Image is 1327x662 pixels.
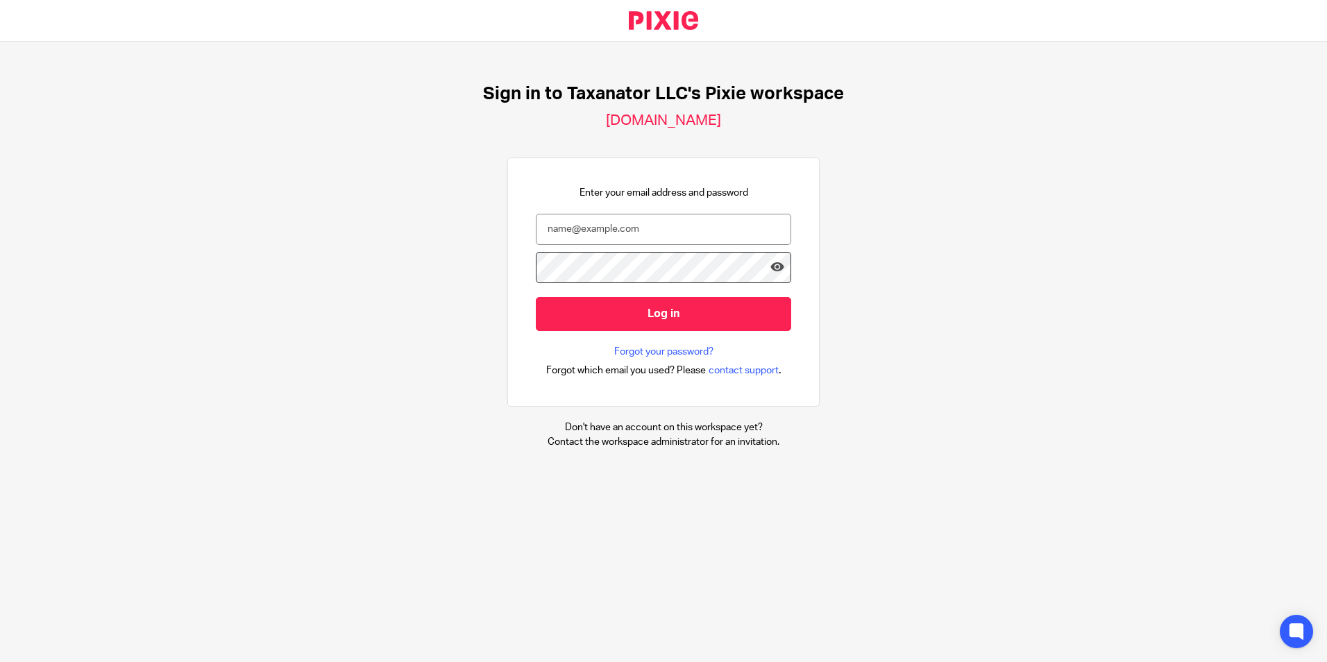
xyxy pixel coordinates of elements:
[548,421,779,434] p: Don't have an account on this workspace yet?
[536,214,791,245] input: name@example.com
[546,362,781,378] div: .
[536,297,791,331] input: Log in
[606,112,721,130] h2: [DOMAIN_NAME]
[548,435,779,449] p: Contact the workspace administrator for an invitation.
[483,83,844,105] h1: Sign in to Taxanator LLC's Pixie workspace
[546,364,706,377] span: Forgot which email you used? Please
[614,345,713,359] a: Forgot your password?
[709,364,779,377] span: contact support
[580,186,748,200] p: Enter your email address and password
